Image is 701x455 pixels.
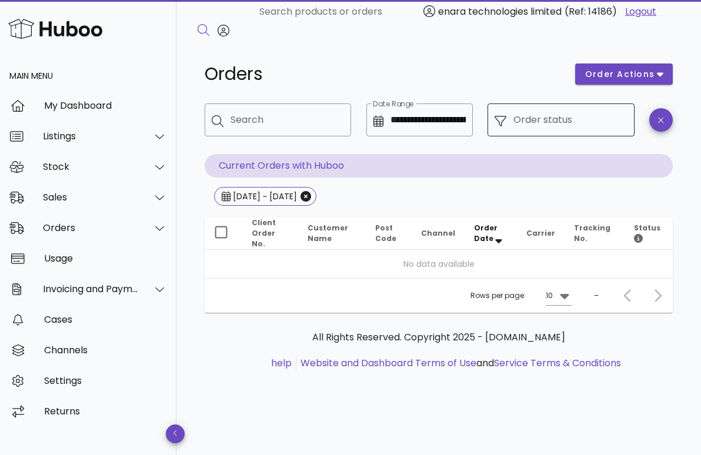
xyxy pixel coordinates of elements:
[526,228,555,238] span: Carrier
[625,5,656,19] a: Logout
[44,100,167,111] div: My Dashboard
[296,356,621,370] li: and
[465,218,517,250] th: Order Date: Sorted descending. Activate to remove sorting.
[412,218,465,250] th: Channel
[44,253,167,264] div: Usage
[494,356,621,370] a: Service Terms & Conditions
[373,100,414,109] label: Date Range
[366,218,412,250] th: Post Code
[517,218,565,250] th: Carrier
[634,223,660,243] span: Status
[44,375,167,386] div: Settings
[298,218,366,250] th: Customer Name
[214,330,663,344] p: All Rights Reserved. Copyright 2025 - [DOMAIN_NAME]
[43,131,139,142] div: Listings
[43,222,139,233] div: Orders
[43,161,139,172] div: Stock
[205,63,561,85] h1: Orders
[546,286,572,305] div: 10Rows per page:
[271,356,292,370] a: help
[470,279,572,313] div: Rows per page:
[575,63,673,85] button: order actions
[574,223,610,243] span: Tracking No.
[301,191,311,202] button: Close
[421,228,455,238] span: Channel
[438,5,562,18] span: enara technologies limited
[8,16,102,41] img: Huboo Logo
[43,192,139,203] div: Sales
[44,406,167,417] div: Returns
[375,223,396,243] span: Post Code
[242,218,298,250] th: Client Order No.
[565,218,625,250] th: Tracking No.
[231,190,297,202] div: [DATE] ~ [DATE]
[44,344,167,356] div: Channels
[301,356,476,370] a: Website and Dashboard Terms of Use
[585,68,655,81] span: order actions
[308,223,348,243] span: Customer Name
[625,218,673,250] th: Status
[474,223,498,243] span: Order Date
[565,5,617,18] span: (Ref: 14186)
[546,290,553,301] div: 10
[43,283,139,295] div: Invoicing and Payments
[205,250,673,278] td: No data available
[252,218,276,249] span: Client Order No.
[44,314,167,325] div: Cases
[205,154,673,178] p: Current Orders with Huboo
[594,290,599,301] div: –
